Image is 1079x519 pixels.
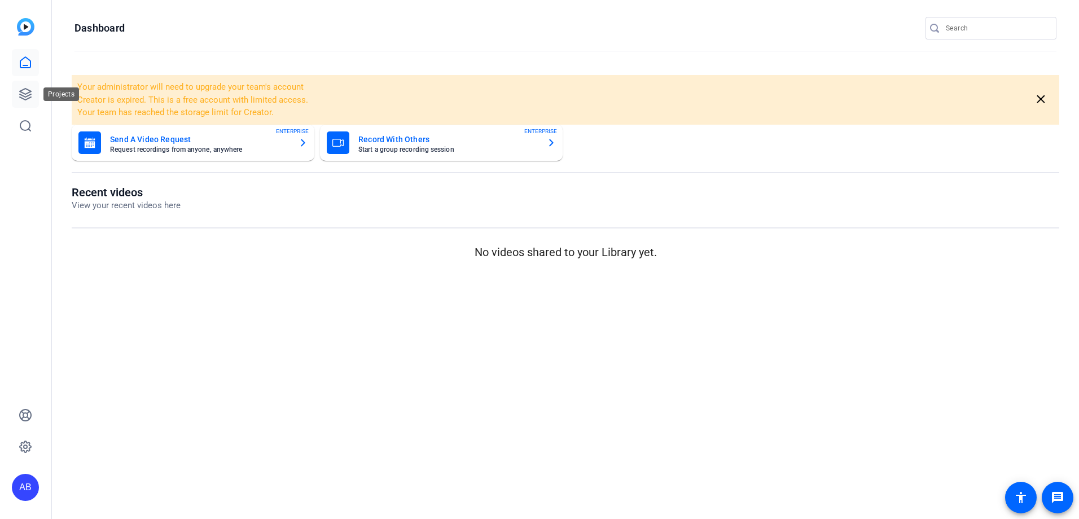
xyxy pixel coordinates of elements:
[17,18,34,36] img: blue-gradient.svg
[524,127,557,135] span: ENTERPRISE
[946,21,1047,35] input: Search
[1014,491,1028,504] mat-icon: accessibility
[72,125,314,161] button: Send A Video RequestRequest recordings from anyone, anywhereENTERPRISE
[320,125,563,161] button: Record With OthersStart a group recording sessionENTERPRISE
[1051,491,1064,504] mat-icon: message
[1034,93,1048,107] mat-icon: close
[74,21,125,35] h1: Dashboard
[43,87,79,101] div: Projects
[110,146,290,153] mat-card-subtitle: Request recordings from anyone, anywhere
[72,244,1059,261] p: No videos shared to your Library yet.
[72,199,181,212] p: View your recent videos here
[72,186,181,199] h1: Recent videos
[12,474,39,501] div: AB
[77,106,867,119] li: Your team has reached the storage limit for Creator.
[358,133,538,146] mat-card-title: Record With Others
[110,133,290,146] mat-card-title: Send A Video Request
[276,127,309,135] span: ENTERPRISE
[358,146,538,153] mat-card-subtitle: Start a group recording session
[77,82,304,92] span: Your administrator will need to upgrade your team's account
[77,94,867,107] li: Creator is expired. This is a free account with limited access.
